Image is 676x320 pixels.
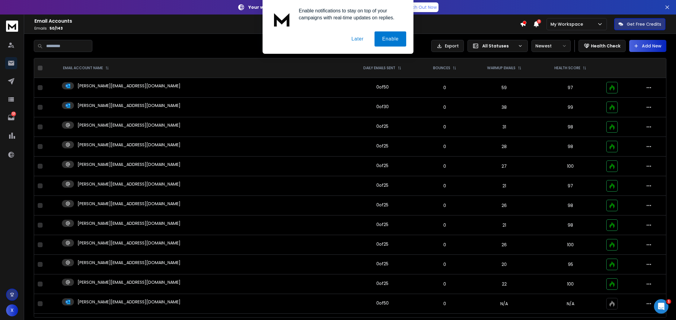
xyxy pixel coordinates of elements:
td: 100 [538,274,602,294]
p: 0 [423,124,466,130]
button: X [6,304,18,316]
div: 0 of 25 [376,241,388,247]
p: [PERSON_NAME][EMAIL_ADDRESS][DOMAIN_NAME] [78,299,180,305]
td: 22 [470,274,538,294]
div: 0 of 50 [376,84,389,90]
p: [PERSON_NAME][EMAIL_ADDRESS][DOMAIN_NAME] [78,220,180,226]
td: 97 [538,78,602,98]
td: 99 [538,98,602,117]
div: 0 of 30 [376,104,389,110]
td: 98 [538,117,602,137]
p: DAILY EMAILS SENT [363,66,395,70]
p: WARMUP EMAILS [487,66,515,70]
p: 121 [11,112,16,116]
td: 98 [538,215,602,235]
button: Later [344,31,371,47]
p: [PERSON_NAME][EMAIL_ADDRESS][DOMAIN_NAME] [78,102,180,108]
td: 59 [470,78,538,98]
span: 1 [666,299,671,304]
p: 0 [423,183,466,189]
div: 0 of 25 [376,143,388,149]
img: notification icon [270,7,294,31]
p: 0 [423,104,466,110]
td: 26 [470,196,538,215]
td: 20 [470,255,538,274]
td: N/A [470,294,538,314]
div: 0 of 25 [376,221,388,228]
p: [PERSON_NAME][EMAIL_ADDRESS][DOMAIN_NAME] [78,279,180,285]
p: 0 [423,163,466,169]
p: 0 [423,202,466,208]
p: [PERSON_NAME][EMAIL_ADDRESS][DOMAIN_NAME] [78,201,180,207]
div: 0 of 25 [376,261,388,267]
td: 98 [538,137,602,157]
a: 121 [5,112,17,124]
td: 98 [538,196,602,215]
p: 0 [423,144,466,150]
p: [PERSON_NAME][EMAIL_ADDRESS][DOMAIN_NAME] [78,142,180,148]
td: 27 [470,157,538,176]
p: 0 [423,85,466,91]
p: 0 [423,301,466,307]
p: 0 [423,261,466,267]
div: EMAIL ACCOUNT NAME [63,66,109,70]
div: 0 of 25 [376,163,388,169]
p: N/A [542,301,599,307]
td: 21 [470,215,538,235]
p: [PERSON_NAME][EMAIL_ADDRESS][DOMAIN_NAME] [78,122,180,128]
td: 38 [470,98,538,117]
div: 0 of 25 [376,123,388,129]
td: 21 [470,176,538,196]
div: 0 of 25 [376,202,388,208]
td: 100 [538,157,602,176]
td: 26 [470,235,538,255]
td: 31 [470,117,538,137]
div: 0 of 50 [376,300,389,306]
p: [PERSON_NAME][EMAIL_ADDRESS][DOMAIN_NAME] [78,240,180,246]
td: 28 [470,137,538,157]
div: Enable notifications to stay on top of your campaigns with real-time updates on replies. [294,7,406,21]
p: [PERSON_NAME][EMAIL_ADDRESS][DOMAIN_NAME] [78,83,180,89]
p: BOUNCES [433,66,450,70]
iframe: Intercom live chat [654,299,668,314]
p: HEALTH SCORE [554,66,580,70]
p: 0 [423,281,466,287]
p: 0 [423,242,466,248]
button: Enable [375,31,406,47]
td: 95 [538,255,602,274]
p: [PERSON_NAME][EMAIL_ADDRESS][DOMAIN_NAME] [78,161,180,167]
p: [PERSON_NAME][EMAIL_ADDRESS][DOMAIN_NAME] [78,181,180,187]
p: 0 [423,222,466,228]
div: 0 of 25 [376,280,388,286]
td: 100 [538,235,602,255]
td: 97 [538,176,602,196]
p: [PERSON_NAME][EMAIL_ADDRESS][DOMAIN_NAME] [78,260,180,266]
div: 0 of 25 [376,182,388,188]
